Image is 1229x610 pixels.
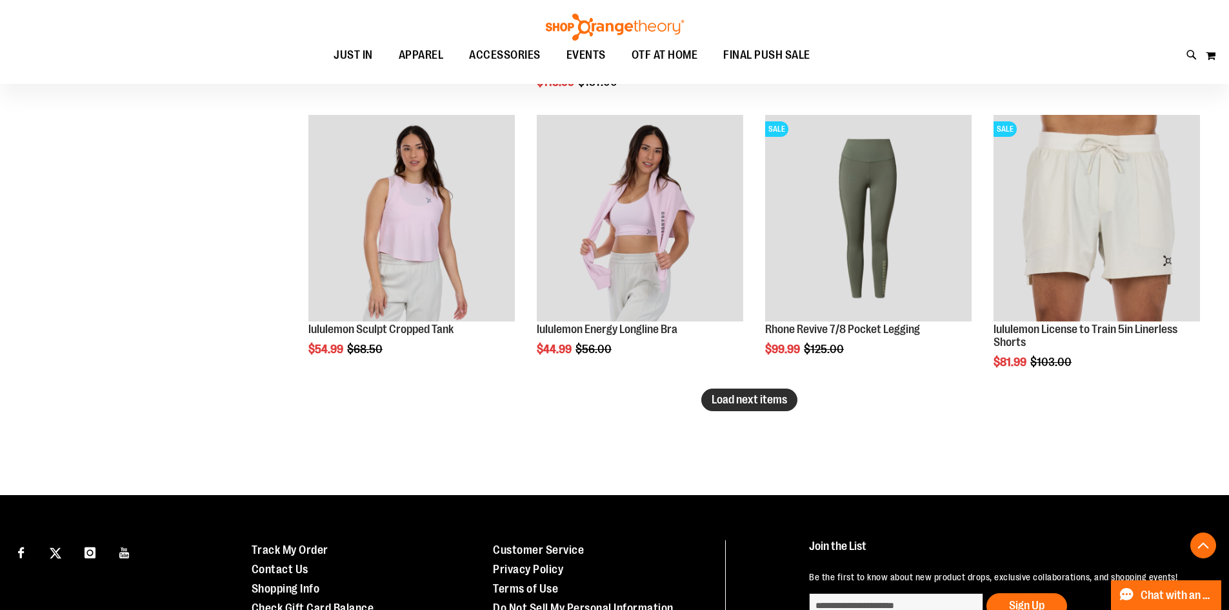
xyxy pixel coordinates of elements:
img: lululemon Energy Longline Bra [537,115,743,321]
span: $103.00 [1030,356,1074,369]
img: Twitter [50,547,61,559]
span: ACCESSORIES [469,41,541,70]
a: lululemon Sculpt Cropped Tank [308,115,515,323]
p: Be the first to know about new product drops, exclusive collaborations, and shopping events! [809,571,1199,584]
span: SALE [994,121,1017,137]
div: product [530,108,750,389]
span: FINAL PUSH SALE [723,41,810,70]
a: Visit our Youtube page [114,540,136,563]
span: $44.99 [537,343,574,356]
span: $125.00 [804,343,846,356]
a: Visit our Facebook page [10,540,32,563]
a: lululemon Energy Longline Bra [537,115,743,323]
img: lululemon Sculpt Cropped Tank [308,115,515,321]
span: $54.99 [308,343,345,356]
img: lululemon License to Train 5in Linerless Shorts [994,115,1200,321]
span: Load next items [712,393,787,406]
span: OTF AT HOME [632,41,698,70]
a: Track My Order [252,544,328,556]
img: Shop Orangetheory [544,14,686,41]
span: EVENTS [566,41,606,70]
img: Rhone Revive 7/8 Pocket Legging [765,115,972,321]
a: Visit our X page [45,540,67,563]
h4: Join the List [809,540,1199,564]
span: SALE [765,121,788,137]
span: $68.50 [347,343,385,356]
div: product [987,108,1206,401]
a: lululemon License to Train 5in Linerless ShortsSALE [994,115,1200,323]
a: Contact Us [252,563,308,576]
a: lululemon License to Train 5in Linerless Shorts [994,323,1177,349]
span: Chat with an Expert [1141,589,1214,602]
span: $81.99 [994,356,1028,369]
button: Back To Top [1190,533,1216,558]
span: APPAREL [399,41,444,70]
a: lululemon Sculpt Cropped Tank [308,323,454,336]
a: Rhone Revive 7/8 Pocket Legging [765,323,920,336]
span: $56.00 [575,343,614,356]
a: Shopping Info [252,582,320,595]
a: Visit our Instagram page [79,540,101,563]
a: Privacy Policy [493,563,563,576]
button: Load next items [701,389,797,411]
a: lululemon Energy Longline Bra [537,323,677,336]
div: product [759,108,978,389]
a: Terms of Use [493,582,558,595]
button: Chat with an Expert [1111,580,1222,610]
span: $99.99 [765,343,802,356]
a: Rhone Revive 7/8 Pocket LeggingSALE [765,115,972,323]
div: product [302,108,521,389]
a: Customer Service [493,544,584,556]
span: JUST IN [334,41,373,70]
